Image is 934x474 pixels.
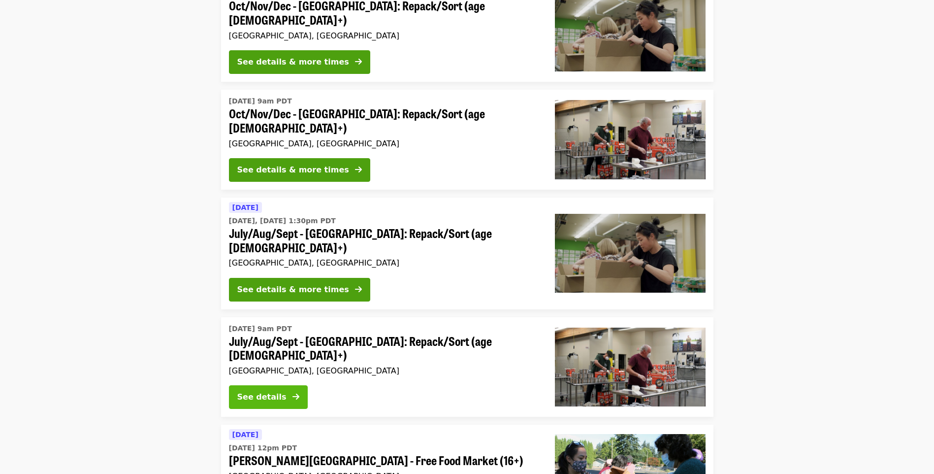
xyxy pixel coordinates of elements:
[229,278,370,302] button: See details & more times
[229,31,539,40] div: [GEOGRAPHIC_DATA], [GEOGRAPHIC_DATA]
[229,385,308,409] button: See details
[229,226,539,255] span: July/Aug/Sept - [GEOGRAPHIC_DATA]: Repack/Sort (age [DEMOGRAPHIC_DATA]+)
[229,443,297,453] time: [DATE] 12pm PDT
[229,366,539,375] div: [GEOGRAPHIC_DATA], [GEOGRAPHIC_DATA]
[355,57,362,67] i: arrow-right icon
[229,334,539,363] span: July/Aug/Sept - [GEOGRAPHIC_DATA]: Repack/Sort (age [DEMOGRAPHIC_DATA]+)
[229,139,539,148] div: [GEOGRAPHIC_DATA], [GEOGRAPHIC_DATA]
[229,50,370,74] button: See details & more times
[555,100,706,179] img: Oct/Nov/Dec - Portland: Repack/Sort (age 16+) organized by Oregon Food Bank
[229,324,292,334] time: [DATE] 9am PDT
[221,198,713,309] a: See details for "July/Aug/Sept - Portland: Repack/Sort (age 8+)"
[237,284,349,296] div: See details & more times
[237,56,349,68] div: See details & more times
[292,392,299,402] i: arrow-right icon
[555,214,706,293] img: July/Aug/Sept - Portland: Repack/Sort (age 8+) organized by Oregon Food Bank
[229,258,539,268] div: [GEOGRAPHIC_DATA], [GEOGRAPHIC_DATA]
[229,453,539,468] span: [PERSON_NAME][GEOGRAPHIC_DATA] - Free Food Market (16+)
[232,431,258,439] span: [DATE]
[221,317,713,417] a: See details for "July/Aug/Sept - Portland: Repack/Sort (age 16+)"
[229,216,336,226] time: [DATE], [DATE] 1:30pm PDT
[355,285,362,294] i: arrow-right icon
[237,391,287,403] div: See details
[232,203,258,211] span: [DATE]
[229,158,370,182] button: See details & more times
[229,106,539,135] span: Oct/Nov/Dec - [GEOGRAPHIC_DATA]: Repack/Sort (age [DEMOGRAPHIC_DATA]+)
[229,96,292,106] time: [DATE] 9am PDT
[221,90,713,190] a: See details for "Oct/Nov/Dec - Portland: Repack/Sort (age 16+)"
[555,328,706,406] img: July/Aug/Sept - Portland: Repack/Sort (age 16+) organized by Oregon Food Bank
[237,164,349,176] div: See details & more times
[355,165,362,174] i: arrow-right icon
